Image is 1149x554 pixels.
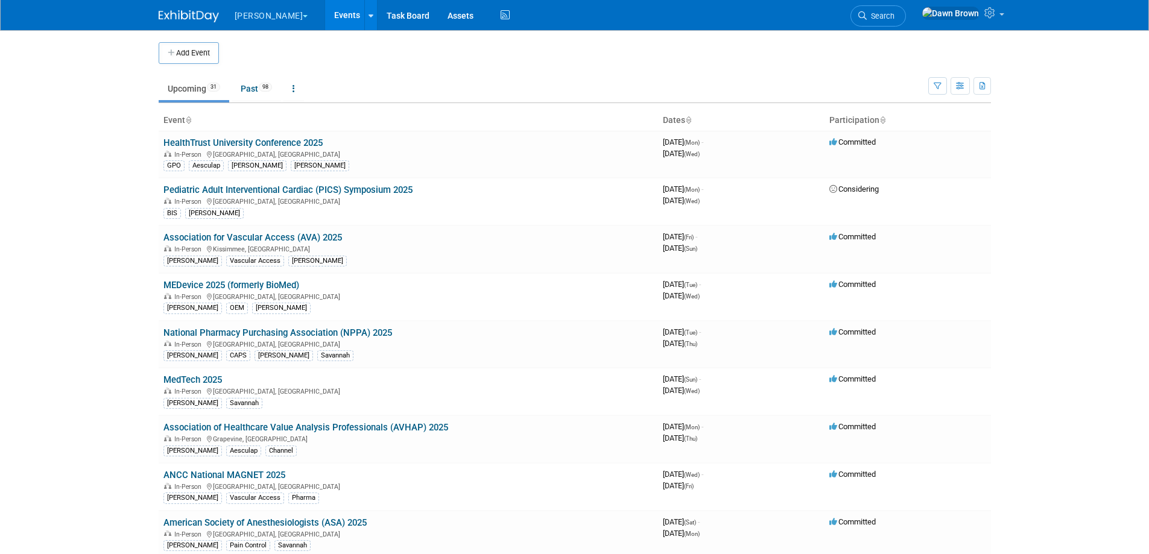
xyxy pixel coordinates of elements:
[159,77,229,100] a: Upcoming31
[255,350,313,361] div: [PERSON_NAME]
[663,374,701,383] span: [DATE]
[163,160,185,171] div: GPO
[163,433,653,443] div: Grapevine, [GEOGRAPHIC_DATA]
[701,184,703,194] span: -
[663,517,700,526] span: [DATE]
[265,445,297,456] div: Channel
[663,232,697,241] span: [DATE]
[663,327,701,336] span: [DATE]
[829,422,876,431] span: Committed
[829,470,876,479] span: Committed
[159,110,658,131] th: Event
[684,376,697,383] span: (Sun)
[663,291,700,300] span: [DATE]
[232,77,281,100] a: Past98
[684,424,700,430] span: (Mon)
[185,208,244,219] div: [PERSON_NAME]
[663,244,697,253] span: [DATE]
[684,435,697,442] span: (Thu)
[252,303,311,313] div: [PERSON_NAME]
[699,374,701,383] span: -
[163,244,653,253] div: Kissimmee, [GEOGRAPHIC_DATA]
[829,517,876,526] span: Committed
[185,115,191,125] a: Sort by Event Name
[658,110,825,131] th: Dates
[288,493,319,503] div: Pharma
[663,470,703,479] span: [DATE]
[163,481,653,491] div: [GEOGRAPHIC_DATA], [GEOGRAPHIC_DATA]
[226,303,248,313] div: OEM
[288,256,347,266] div: [PERSON_NAME]
[684,483,694,489] span: (Fri)
[164,388,171,394] img: In-Person Event
[163,470,285,480] a: ANCC National MAGNET 2025
[663,529,700,538] span: [DATE]
[163,398,222,409] div: [PERSON_NAME]
[174,293,205,301] span: In-Person
[164,530,171,537] img: In-Person Event
[684,245,697,252] span: (Sun)
[164,435,171,441] img: In-Person Event
[829,232,876,241] span: Committed
[163,184,413,195] a: Pediatric Adult Interventional Cardiac (PICS) Symposium 2025
[829,137,876,146] span: Committed
[163,339,653,348] div: [GEOGRAPHIC_DATA], [GEOGRAPHIC_DATA]
[163,137,323,148] a: HealthTrust University Conference 2025
[829,327,876,336] span: Committed
[701,422,703,431] span: -
[825,110,991,131] th: Participation
[684,139,700,146] span: (Mon)
[226,540,270,551] div: Pain Control
[163,350,222,361] div: [PERSON_NAME]
[163,327,392,338] a: National Pharmacy Purchasing Association (NPPA) 2025
[684,388,700,394] span: (Wed)
[663,149,700,158] span: [DATE]
[174,198,205,206] span: In-Person
[174,530,205,538] span: In-Person
[163,422,448,433] a: Association of Healthcare Value Analysis Professionals (AVHAP) 2025
[163,196,653,206] div: [GEOGRAPHIC_DATA], [GEOGRAPHIC_DATA]
[663,184,703,194] span: [DATE]
[701,137,703,146] span: -
[163,493,222,503] div: [PERSON_NAME]
[226,398,262,409] div: Savannah
[698,517,700,526] span: -
[317,350,353,361] div: Savannah
[207,83,220,92] span: 31
[684,530,700,537] span: (Mon)
[226,493,284,503] div: Vascular Access
[164,293,171,299] img: In-Person Event
[174,435,205,443] span: In-Person
[164,245,171,251] img: In-Person Event
[159,10,219,22] img: ExhibitDay
[850,5,906,27] a: Search
[699,327,701,336] span: -
[164,483,171,489] img: In-Person Event
[684,293,700,300] span: (Wed)
[701,470,703,479] span: -
[663,433,697,442] span: [DATE]
[663,386,700,395] span: [DATE]
[163,386,653,395] div: [GEOGRAPHIC_DATA], [GEOGRAPHIC_DATA]
[684,282,697,288] span: (Tue)
[684,519,696,526] span: (Sat)
[163,374,222,385] a: MedTech 2025
[164,341,171,347] img: In-Person Event
[684,198,700,204] span: (Wed)
[163,540,222,551] div: [PERSON_NAME]
[164,198,171,204] img: In-Person Event
[829,280,876,289] span: Committed
[663,280,701,289] span: [DATE]
[163,149,653,159] div: [GEOGRAPHIC_DATA], [GEOGRAPHIC_DATA]
[174,245,205,253] span: In-Person
[663,422,703,431] span: [DATE]
[663,481,694,490] span: [DATE]
[685,115,691,125] a: Sort by Start Date
[829,374,876,383] span: Committed
[163,303,222,313] div: [PERSON_NAME]
[879,115,885,125] a: Sort by Participation Type
[163,280,299,291] a: MEDevice 2025 (formerly BioMed)
[174,151,205,159] span: In-Person
[274,540,311,551] div: Savannah
[226,350,250,361] div: CAPS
